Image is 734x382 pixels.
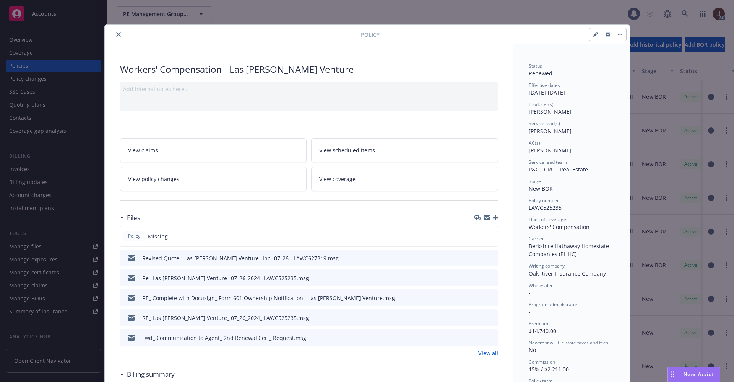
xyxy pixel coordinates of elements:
[529,159,567,165] span: Service lead team
[529,263,565,269] span: Writing company
[361,31,380,39] span: Policy
[319,175,356,183] span: View coverage
[529,340,608,346] span: Newfront will file state taxes and fees
[476,274,482,282] button: download file
[529,101,554,108] span: Producer(s)
[529,185,553,192] span: New BOR
[529,147,572,154] span: [PERSON_NAME]
[120,63,498,76] div: Workers' Compensation - Las [PERSON_NAME] Venture
[120,213,140,223] div: Files
[127,369,175,379] h3: Billing summary
[311,138,498,162] a: View scheduled items
[114,30,123,39] button: close
[123,85,495,93] div: Add internal notes here...
[142,274,309,282] div: Re_ Las [PERSON_NAME] Venture_ 07_26_2024_ LAWC525235.msg
[142,254,339,262] div: Revised Quote - Las [PERSON_NAME] Venture_ Inc_ 07_26 - LAWC627319.msg
[311,167,498,191] a: View coverage
[529,82,614,96] div: [DATE] - [DATE]
[529,204,562,211] span: LAWC525235
[142,314,309,322] div: RE_ Las [PERSON_NAME] Venture_ 07_26_2024_ LAWC525235.msg
[319,146,375,154] span: View scheduled items
[529,140,540,146] span: AC(s)
[478,349,498,357] a: View all
[529,178,541,184] span: Stage
[684,371,714,377] span: Nova Assist
[529,120,560,127] span: Service lead(s)
[529,282,553,289] span: Wholesaler
[488,334,495,342] button: preview file
[120,167,307,191] a: View policy changes
[529,108,572,115] span: [PERSON_NAME]
[476,254,482,262] button: download file
[529,235,544,242] span: Carrier
[529,327,556,335] span: $14,740.00
[529,366,569,373] span: 15% / $2,211.00
[529,166,588,173] span: P&C - CRU - Real Estate
[529,127,572,135] span: [PERSON_NAME]
[488,274,495,282] button: preview file
[476,334,482,342] button: download file
[120,369,175,379] div: Billing summary
[529,70,552,77] span: Renewed
[142,334,306,342] div: Fwd_ Communication to Agent_ 2nd Renewal Cert_ Request.msg
[529,82,560,88] span: Effective dates
[127,213,140,223] h3: Files
[488,294,495,302] button: preview file
[476,294,482,302] button: download file
[529,320,548,327] span: Premium
[488,314,495,322] button: preview file
[529,63,542,69] span: Status
[529,359,555,365] span: Commission
[529,301,578,308] span: Program administrator
[142,294,395,302] div: RE_ Complete with Docusign_ Form 601 Ownership Notification - Las [PERSON_NAME] Venture.msg
[529,270,606,277] span: Oak River Insurance Company
[529,216,566,223] span: Lines of coverage
[529,308,531,315] span: -
[529,242,611,258] span: Berkshire Hathaway Homestate Companies (BHHC)
[529,289,531,296] span: -
[529,223,589,230] span: Workers' Compensation
[148,232,168,240] span: Missing
[668,367,677,382] div: Drag to move
[529,197,559,204] span: Policy number
[488,254,495,262] button: preview file
[667,367,720,382] button: Nova Assist
[120,138,307,162] a: View claims
[127,233,142,240] span: Policy
[128,175,179,183] span: View policy changes
[128,146,158,154] span: View claims
[476,314,482,322] button: download file
[529,346,536,354] span: No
